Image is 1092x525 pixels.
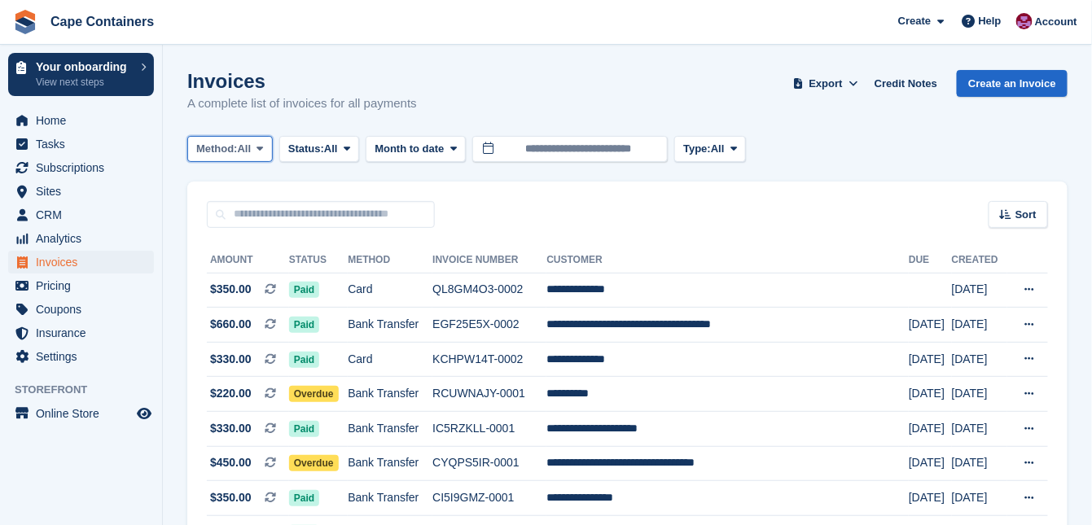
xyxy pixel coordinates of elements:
[36,322,134,344] span: Insurance
[909,308,952,343] td: [DATE]
[210,489,252,506] span: $350.00
[187,70,417,92] h1: Invoices
[348,446,432,481] td: Bank Transfer
[909,377,952,412] td: [DATE]
[210,454,252,471] span: $450.00
[952,412,1007,447] td: [DATE]
[1016,13,1033,29] img: Matt Dollisson
[210,385,252,402] span: $220.00
[8,402,154,425] a: menu
[790,70,862,97] button: Export
[348,377,432,412] td: Bank Transfer
[187,136,273,163] button: Method: All
[898,13,931,29] span: Create
[288,141,324,157] span: Status:
[979,13,1002,29] span: Help
[348,247,432,273] th: Method
[210,316,252,333] span: $660.00
[8,53,154,96] a: Your onboarding View next steps
[8,251,154,273] a: menu
[8,227,154,250] a: menu
[432,308,546,343] td: EGF25E5X-0002
[348,308,432,343] td: Bank Transfer
[348,342,432,377] td: Card
[348,481,432,516] td: Bank Transfer
[36,180,134,203] span: Sites
[324,141,338,157] span: All
[8,156,154,179] a: menu
[36,203,134,226] span: CRM
[36,133,134,155] span: Tasks
[210,420,252,437] span: $330.00
[1015,207,1037,223] span: Sort
[279,136,359,163] button: Status: All
[366,136,466,163] button: Month to date
[187,94,417,113] p: A complete list of invoices for all payments
[207,247,289,273] th: Amount
[432,412,546,447] td: IC5RZKLL-0001
[36,274,134,297] span: Pricing
[196,141,238,157] span: Method:
[134,404,154,423] a: Preview store
[289,386,339,402] span: Overdue
[289,455,339,471] span: Overdue
[868,70,944,97] a: Credit Notes
[546,247,909,273] th: Customer
[289,317,319,333] span: Paid
[683,141,711,157] span: Type:
[432,247,546,273] th: Invoice Number
[13,10,37,34] img: stora-icon-8386f47178a22dfd0bd8f6a31ec36ba5ce8667c1dd55bd0f319d3a0aa187defe.svg
[36,75,133,90] p: View next steps
[8,322,154,344] a: menu
[238,141,252,157] span: All
[674,136,746,163] button: Type: All
[36,298,134,321] span: Coupons
[809,76,843,92] span: Export
[952,273,1007,308] td: [DATE]
[957,70,1068,97] a: Create an Invoice
[289,421,319,437] span: Paid
[952,446,1007,481] td: [DATE]
[909,342,952,377] td: [DATE]
[952,481,1007,516] td: [DATE]
[909,481,952,516] td: [DATE]
[432,273,546,308] td: QL8GM4O3-0002
[432,377,546,412] td: RCUWNAJY-0001
[1035,14,1077,30] span: Account
[909,247,952,273] th: Due
[432,342,546,377] td: KCHPW14T-0002
[36,402,134,425] span: Online Store
[36,109,134,132] span: Home
[36,251,134,273] span: Invoices
[289,282,319,298] span: Paid
[36,227,134,250] span: Analytics
[8,274,154,297] a: menu
[36,345,134,368] span: Settings
[348,412,432,447] td: Bank Transfer
[289,352,319,368] span: Paid
[210,281,252,298] span: $350.00
[8,345,154,368] a: menu
[909,412,952,447] td: [DATE]
[348,273,432,308] td: Card
[909,446,952,481] td: [DATE]
[952,308,1007,343] td: [DATE]
[8,133,154,155] a: menu
[8,180,154,203] a: menu
[952,377,1007,412] td: [DATE]
[8,109,154,132] a: menu
[44,8,160,35] a: Cape Containers
[375,141,444,157] span: Month to date
[952,342,1007,377] td: [DATE]
[210,351,252,368] span: $330.00
[289,490,319,506] span: Paid
[289,247,348,273] th: Status
[15,382,162,398] span: Storefront
[36,61,133,72] p: Your onboarding
[711,141,725,157] span: All
[36,156,134,179] span: Subscriptions
[952,247,1007,273] th: Created
[432,446,546,481] td: CYQPS5IR-0001
[8,203,154,226] a: menu
[8,298,154,321] a: menu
